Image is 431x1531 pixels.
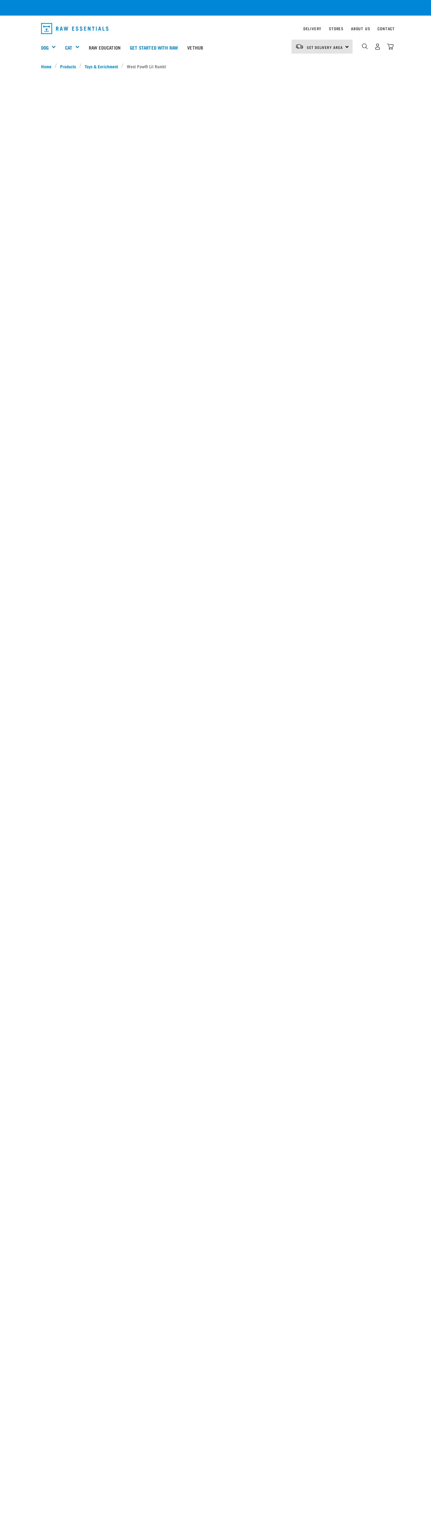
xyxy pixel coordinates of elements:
span: Set Delivery Area [307,46,343,48]
img: van-moving.png [295,44,304,49]
a: Raw Education [84,35,125,60]
img: home-icon-1@2x.png [362,43,368,49]
img: home-icon@2x.png [387,43,394,50]
nav: dropdown navigation [36,21,395,36]
a: About Us [351,27,370,30]
a: Home [41,63,55,70]
a: Toys & Enrichment [82,63,121,70]
a: Delivery [303,27,321,30]
a: Get started with Raw [125,35,182,60]
a: Contact [377,27,395,30]
img: Raw Essentials Logo [41,23,108,34]
a: Stores [329,27,343,30]
a: Dog [41,44,49,51]
a: Vethub [182,35,208,60]
nav: breadcrumbs [41,63,390,70]
img: user.png [374,43,381,50]
a: Cat [65,44,72,51]
a: Products [57,63,79,70]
